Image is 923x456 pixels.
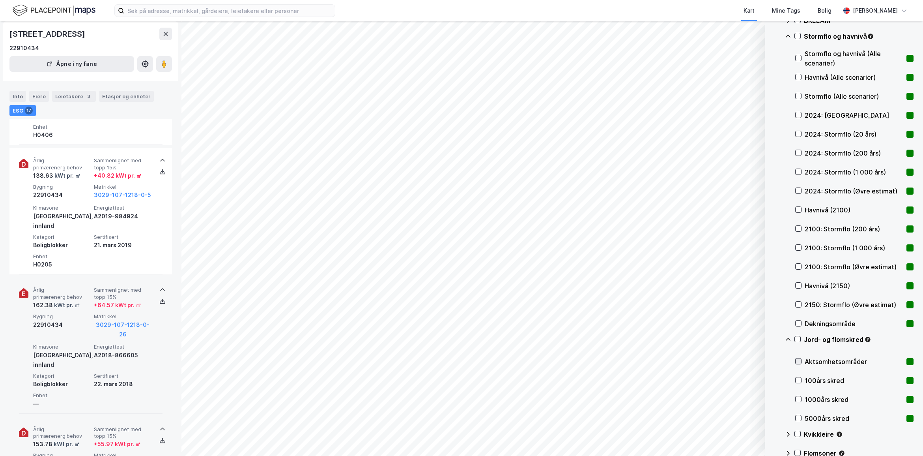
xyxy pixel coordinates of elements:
[33,212,91,231] div: [GEOGRAPHIC_DATA], innland
[94,184,151,190] span: Matrikkel
[94,343,151,350] span: Energiattest
[9,56,134,72] button: Åpne i ny fane
[94,190,151,200] button: 3029-107-1218-0-5
[33,253,91,260] span: Enhet
[52,439,80,449] div: kWt pr. ㎡
[804,430,914,439] div: Kvikkleire
[53,171,80,180] div: kWt pr. ㎡
[818,6,831,15] div: Bolig
[805,205,903,215] div: Havnivå (2100)
[33,313,91,320] span: Bygning
[33,171,80,180] div: 138.63
[805,224,903,234] div: 2100: Stormflo (200 års)
[94,373,151,379] span: Sertifisert
[33,234,91,240] span: Kategori
[9,43,39,53] div: 22910434
[805,281,903,291] div: Havnivå (2150)
[805,129,903,139] div: 2024: Stormflo (20 års)
[33,300,80,310] div: 162.38
[94,234,151,240] span: Sertifisert
[805,300,903,310] div: 2150: Stormflo (Øvre estimat)
[94,240,151,250] div: 21. mars 2019
[867,33,874,40] div: Tooltip anchor
[9,91,26,102] div: Info
[805,167,903,177] div: 2024: Stormflo (1 000 års)
[94,287,151,300] span: Sammenlignet med topp 15%
[124,5,335,17] input: Søk på adresse, matrikkel, gårdeiere, leietakere eller personer
[805,73,903,82] div: Havnivå (Alle scenarier)
[804,32,914,41] div: Stormflo og havnivå
[33,157,91,171] span: Årlig primærenergibehov
[805,262,903,272] div: 2100: Stormflo (Øvre estimat)
[884,418,923,456] div: Kontrollprogram for chat
[94,171,142,180] div: + 40.82 kWt pr. ㎡
[805,243,903,253] div: 2100: Stormflo (1 000 års)
[33,399,91,409] div: —
[25,107,33,114] div: 17
[33,130,91,140] div: H0406
[94,212,151,221] div: A2019-984924
[805,148,903,158] div: 2024: Stormflo (200 års)
[884,418,923,456] iframe: Chat Widget
[33,184,91,190] span: Bygning
[53,300,80,310] div: kWt pr. ㎡
[805,357,903,366] div: Aktsomhetsområder
[52,91,96,102] div: Leietakere
[33,205,91,211] span: Klimasone
[94,439,141,449] div: + 55.97 kWt pr. ㎡
[33,439,80,449] div: 153.78
[94,157,151,171] span: Sammenlignet med topp 15%
[805,92,903,101] div: Stormflo (Alle scenarier)
[33,373,91,379] span: Kategori
[33,124,91,130] span: Enhet
[29,91,49,102] div: Eiere
[94,205,151,211] span: Energiattest
[33,287,91,300] span: Årlig primærenergibehov
[9,105,36,116] div: ESG
[33,190,91,200] div: 22910434
[33,260,91,269] div: H0205
[805,186,903,196] div: 2024: Stormflo (Øvre estimat)
[94,379,151,389] div: 22. mars 2018
[744,6,755,15] div: Kart
[9,28,87,40] div: [STREET_ADDRESS]
[94,313,151,320] span: Matrikkel
[805,111,903,120] div: 2024: [GEOGRAPHIC_DATA]
[805,414,903,423] div: 5000års skred
[33,392,91,399] span: Enhet
[85,92,93,100] div: 3
[102,93,151,100] div: Etasjer og enheter
[836,431,843,438] div: Tooltip anchor
[805,376,903,385] div: 100års skred
[94,351,151,360] div: A2018-866605
[805,395,903,404] div: 1000års skred
[772,6,800,15] div: Mine Tags
[33,343,91,350] span: Klimasone
[853,6,898,15] div: [PERSON_NAME]
[864,336,871,343] div: Tooltip anchor
[33,426,91,440] span: Årlig primærenergibehov
[805,319,903,328] div: Dekningsområde
[804,335,914,344] div: Jord- og flomskred
[13,4,95,17] img: logo.f888ab2527a4732fd821a326f86c7f29.svg
[94,320,151,339] button: 3029-107-1218-0-26
[33,320,91,330] div: 22910434
[805,49,903,68] div: Stormflo og havnivå (Alle scenarier)
[94,300,141,310] div: + 64.57 kWt pr. ㎡
[33,379,91,389] div: Boligblokker
[33,240,91,250] div: Boligblokker
[94,426,151,440] span: Sammenlignet med topp 15%
[33,351,91,370] div: [GEOGRAPHIC_DATA], innland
